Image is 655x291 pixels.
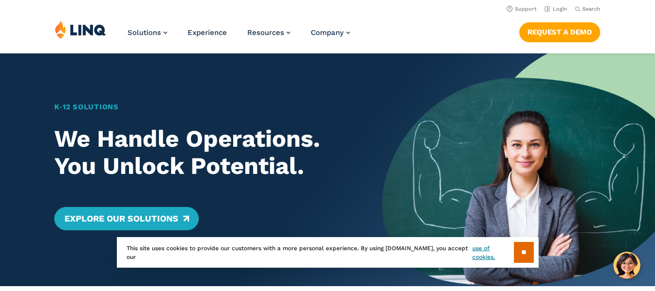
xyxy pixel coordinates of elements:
img: Home Banner [382,53,655,286]
div: This site uses cookies to provide our customers with a more personal experience. By using [DOMAIN... [117,237,539,268]
nav: Button Navigation [519,20,600,42]
span: Company [311,28,344,37]
a: Experience [188,28,227,37]
span: Resources [247,28,284,37]
a: Support [507,6,537,12]
a: Explore Our Solutions [54,207,198,230]
img: LINQ | K‑12 Software [55,20,106,39]
h2: We Handle Operations. You Unlock Potential. [54,125,355,180]
button: Hello, have a question? Let’s chat. [613,252,640,279]
a: Company [311,28,350,37]
a: Request a Demo [519,22,600,42]
a: Login [544,6,567,12]
a: Solutions [128,28,167,37]
span: Search [582,6,600,12]
a: use of cookies. [472,244,513,261]
h1: K‑12 Solutions [54,102,355,113]
nav: Primary Navigation [128,20,350,52]
span: Solutions [128,28,161,37]
button: Open Search Bar [575,5,600,13]
a: Resources [247,28,290,37]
